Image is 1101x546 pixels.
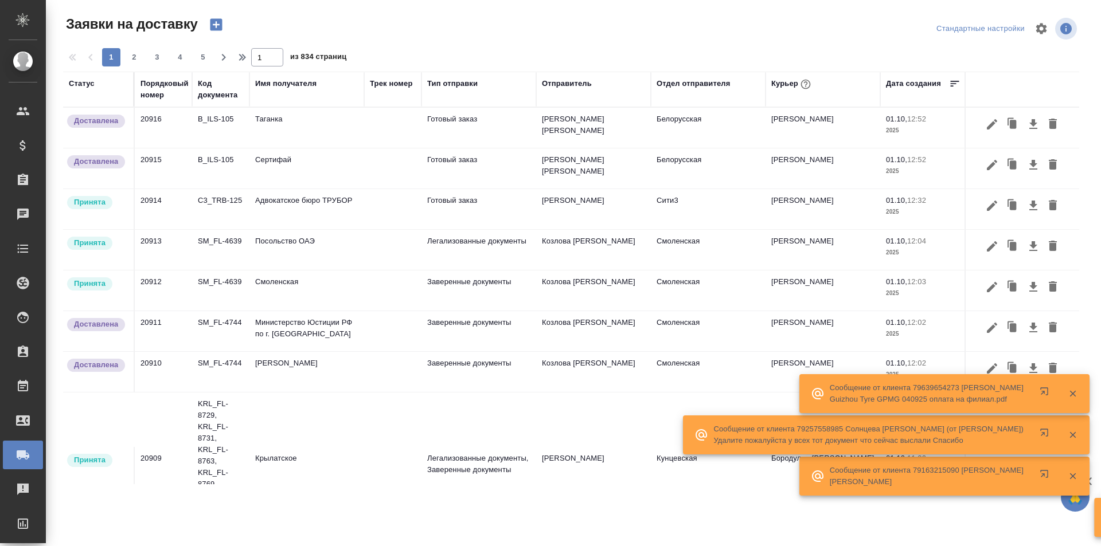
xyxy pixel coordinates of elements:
td: Белорусская [651,108,766,148]
p: 01.10, [886,237,907,245]
td: 20915 [135,148,192,188]
td: [PERSON_NAME] [766,148,880,188]
td: Легализованные документы [421,230,536,270]
span: из 834 страниц [290,50,346,66]
button: Закрыть [1061,430,1084,440]
td: 20910 [135,352,192,392]
p: Принята [74,278,106,289]
td: Козлова [PERSON_NAME] [536,311,651,351]
p: Доставлена [74,115,118,127]
td: [PERSON_NAME] [766,352,880,392]
td: 20912 [135,270,192,311]
button: Клонировать [1002,358,1024,379]
button: 3 [148,48,166,66]
div: Порядковый номер [140,78,189,101]
td: B_ILS-105 [192,108,249,148]
p: 01.10, [886,196,907,205]
p: 2025 [886,206,961,218]
p: 01.10, [886,359,907,367]
td: [PERSON_NAME] [536,189,651,229]
button: Скачать [1024,235,1043,257]
div: split button [934,20,1028,38]
button: Удалить [1043,358,1063,379]
button: Редактировать [982,235,1002,257]
td: [PERSON_NAME] [PERSON_NAME] [536,108,651,148]
div: Имя получателя [255,78,317,89]
button: Клонировать [1002,276,1024,298]
td: Козлова [PERSON_NAME] [536,270,651,311]
div: Документы доставлены, фактическая дата доставки проставиться автоматически [66,358,128,373]
p: 12:02 [907,318,926,327]
button: Редактировать [982,195,1002,217]
td: Готовый заказ [421,108,536,148]
button: Клонировать [1002,317,1024,339]
td: Козлова [PERSON_NAME] [536,352,651,392]
div: Статус [69,78,95,89]
td: Заверенные документы [421,352,536,392]
div: Трек номер [370,78,413,89]
div: Тип отправки [427,78,478,89]
p: Сообщение от клиента 79163215090 [PERSON_NAME] [830,465,1024,476]
p: 12:04 [907,237,926,245]
button: Скачать [1024,113,1043,135]
p: 2025 [886,125,961,136]
td: [PERSON_NAME] [766,270,880,311]
button: Открыть в новой вкладке [1033,462,1060,490]
div: Дата создания [886,78,941,89]
td: Сити3 [651,189,766,229]
button: Редактировать [982,358,1002,379]
button: Клонировать [1002,113,1024,135]
p: Принята [74,454,106,466]
button: Скачать [1024,195,1043,217]
p: 2025 [886,288,961,299]
td: [PERSON_NAME] [PERSON_NAME] [536,148,651,188]
td: Белорусская [651,148,766,188]
p: Guizhou Tyre GPMG 040925 оплата на филиал.pdf [830,394,1024,405]
span: 5 [194,52,212,63]
p: 2025 [886,247,961,258]
button: Скачать [1024,358,1043,379]
button: Редактировать [982,276,1002,298]
button: Открыть в новой вкладке [1033,380,1060,407]
p: Сообщение от клиента 79257558985 Солнцева [PERSON_NAME] (от [PERSON_NAME]) [713,423,1024,435]
td: Заверенные документы [421,311,536,351]
button: При выборе курьера статус заявки автоматически поменяется на «Принята» [798,77,813,92]
p: 12:03 [907,277,926,286]
button: Клонировать [1002,235,1024,257]
td: Смоленская [249,270,364,311]
td: Смоленская [651,311,766,351]
td: Заверенные документы [421,270,536,311]
td: C3_TRB-125 [192,189,249,229]
span: Заявки на доставку [63,15,198,33]
td: 20909 [135,447,192,487]
div: Документы доставлены, фактическая дата доставки проставиться автоматически [66,113,128,129]
p: Принята [74,197,106,208]
button: Редактировать [982,154,1002,176]
button: 2 [125,48,143,66]
div: Отправитель [542,78,592,89]
button: Удалить [1043,113,1063,135]
td: Кунцевская [651,447,766,487]
td: Министерство Юстиции РФ по г. [GEOGRAPHIC_DATA] [249,311,364,351]
div: Документы доставлены, фактическая дата доставки проставиться автоматически [66,154,128,170]
span: 2 [125,52,143,63]
td: SM_FL-4639 [192,230,249,270]
td: Легализованные документы, Заверенные документы [421,447,536,487]
div: Отдел отправителя [657,78,730,89]
p: Доставлена [74,359,118,371]
p: Удалите пожалуйста у всех тот документ что сейчас выслали Спасибо [713,435,1024,446]
p: Доставлена [74,156,118,167]
button: Редактировать [982,317,1002,339]
div: Курьер назначен [66,453,128,468]
span: Посмотреть информацию [1055,18,1079,40]
td: Смоленская [651,230,766,270]
p: 01.10, [886,115,907,123]
div: Курьер назначен [66,235,128,251]
span: 4 [171,52,189,63]
button: Открыть в новой вкладке [1033,421,1060,449]
p: 01.10, [886,318,907,327]
button: Удалить [1043,317,1063,339]
button: Клонировать [1002,154,1024,176]
button: Удалить [1043,195,1063,217]
p: 12:52 [907,155,926,164]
